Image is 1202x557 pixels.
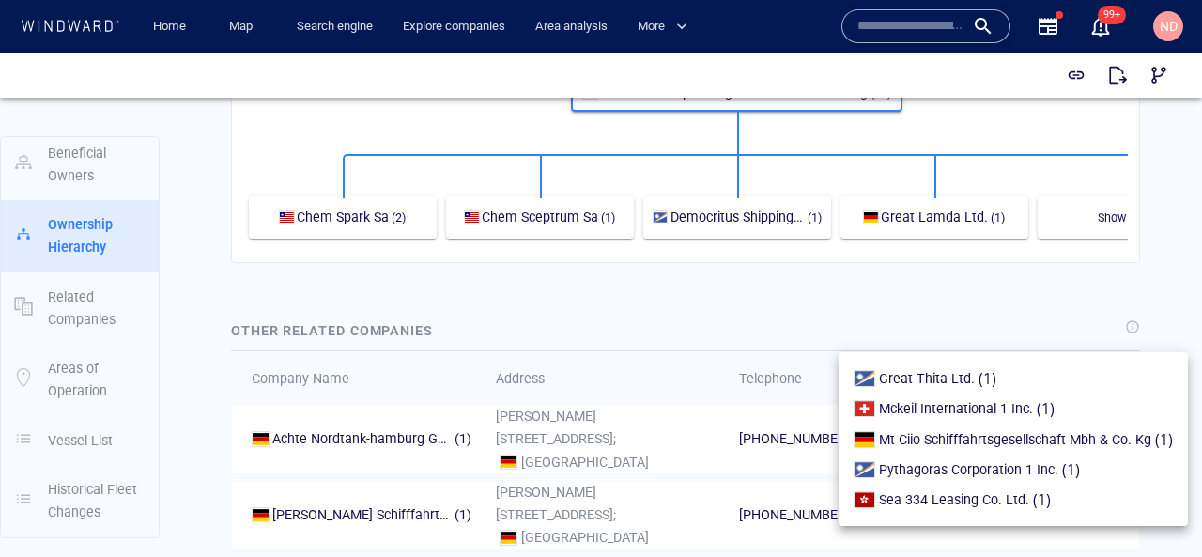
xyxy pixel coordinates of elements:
a: Area analysis [528,10,615,43]
span: (1) [1029,437,1051,457]
button: More [630,10,703,43]
span: (1) [1033,346,1055,366]
span: More [638,16,687,38]
a: 99+ [1086,11,1116,41]
a: Pythagoras Corporation 1 Inc. (1) [879,406,1080,428]
span: (1) [1058,407,1080,427]
span: ND [1160,19,1178,34]
a: Mt Ciio Schifffahrtsgesellschaft Mbh & Co. Kg (1) [879,376,1173,398]
span: Mckeil International 1 Inc. [879,348,1033,364]
span: (1) [975,316,996,336]
a: Map [222,10,267,43]
span: Sea 334 Leasing Co. Ltd. [879,440,1029,455]
div: Notification center [1089,15,1112,38]
a: Explore companies [395,10,513,43]
iframe: Chat [1122,472,1188,543]
button: Map [214,10,274,43]
a: Search engine [289,10,380,43]
span: 99+ [1098,6,1126,24]
span: (1) [1151,377,1173,397]
span: Pythagoras Corporation 1 Inc. [879,410,1058,425]
a: Mckeil International 1 Inc. (1) [879,345,1055,367]
span: Mt Ciio Schifffahrtsgesellschaft Mbh & Co. Kg [879,379,1151,395]
a: Home [146,10,193,43]
a: Sea 334 Leasing Co. Ltd. (1) [879,436,1051,458]
a: Great Thita Ltd. (1) [879,315,996,337]
span: Great Thita Ltd. [879,318,975,333]
button: ND [1149,8,1187,45]
button: Home [139,10,199,43]
button: 99+ [1089,15,1112,38]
